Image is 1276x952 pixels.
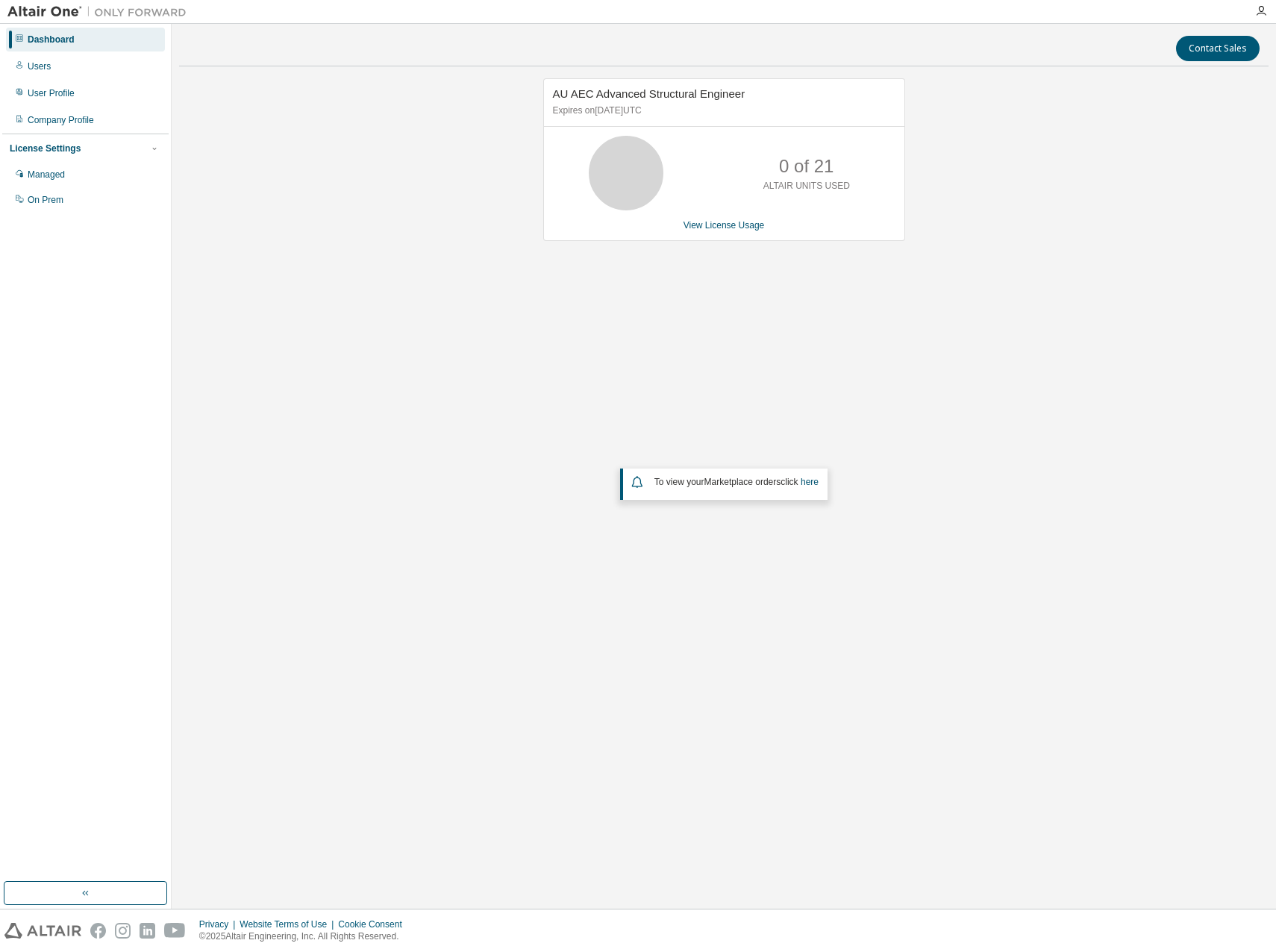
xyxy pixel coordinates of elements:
[10,143,81,154] div: License Settings
[28,87,75,99] div: User Profile
[654,477,819,487] span: To view your click
[4,923,81,939] img: altair_logo.svg
[1176,36,1260,61] button: Contact Sales
[240,918,338,930] div: Website Terms of Use
[763,180,850,192] p: ALTAIR UNITS USED
[199,918,240,930] div: Privacy
[704,477,781,487] em: Marketplace orders
[553,87,745,100] span: AU AEC Advanced Structural Engineer
[28,60,51,72] div: Users
[28,194,63,206] div: On Prem
[28,34,75,46] div: Dashboard
[199,930,411,943] p: © 2025 Altair Engineering, Inc. All Rights Reserved.
[7,4,194,19] img: Altair One
[338,918,410,930] div: Cookie Consent
[28,169,65,181] div: Managed
[779,154,834,179] p: 0 of 21
[90,923,106,939] img: facebook.svg
[28,114,94,126] div: Company Profile
[684,220,765,231] a: View License Usage
[553,104,892,117] p: Expires on [DATE] UTC
[140,923,155,939] img: linkedin.svg
[801,477,819,487] a: here
[115,923,131,939] img: instagram.svg
[164,923,186,939] img: youtube.svg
